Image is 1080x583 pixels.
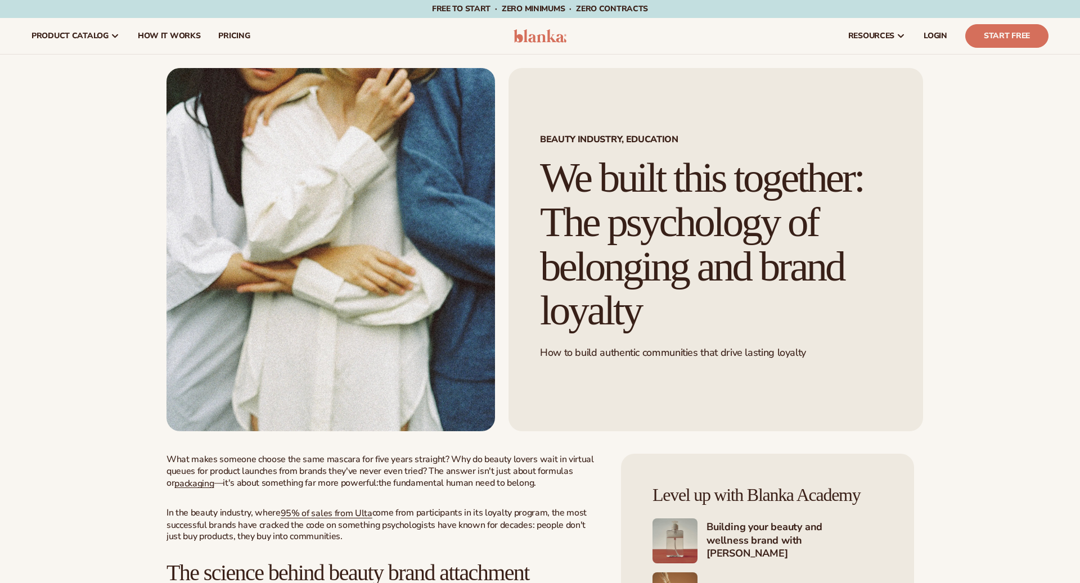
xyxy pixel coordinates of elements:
[129,18,210,54] a: How It Works
[166,507,281,519] span: In the beauty industry, where
[31,31,109,40] span: product catalog
[166,507,587,543] span: come from participants in its loyalty program, the most successful brands have cracked the code o...
[214,477,379,489] span: —it's about something far more powerful:
[174,477,214,489] a: packaging
[166,453,594,489] span: What makes someone choose the same mascara for five years straight? Why do beauty lovers wait in ...
[166,68,495,431] img: Close-up of three people standing close together, with their arms wrapped around each other in a ...
[848,31,894,40] span: resources
[218,31,250,40] span: pricing
[839,18,915,54] a: resources
[281,507,372,519] a: 95% of sales from Ulta
[915,18,956,54] a: LOGIN
[209,18,259,54] a: pricing
[432,3,648,14] span: Free to start · ZERO minimums · ZERO contracts
[540,346,806,359] span: How to build authentic communities that drive lasting loyalty
[22,18,129,54] a: product catalog
[965,24,1048,48] a: Start Free
[540,156,892,333] h1: We built this together: The psychology of belonging and brand loyalty
[540,135,892,144] span: Beauty industry, Education
[652,518,883,563] a: Shopify Image 5 Building your beauty and wellness brand with [PERSON_NAME]
[706,521,883,561] h4: Building your beauty and wellness brand with [PERSON_NAME]
[652,485,883,505] h4: Level up with Blanka Academy
[138,31,201,40] span: How It Works
[379,477,536,489] span: the fundamental human need to belong.
[514,29,567,43] img: logo
[924,31,947,40] span: LOGIN
[652,518,697,563] img: Shopify Image 5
